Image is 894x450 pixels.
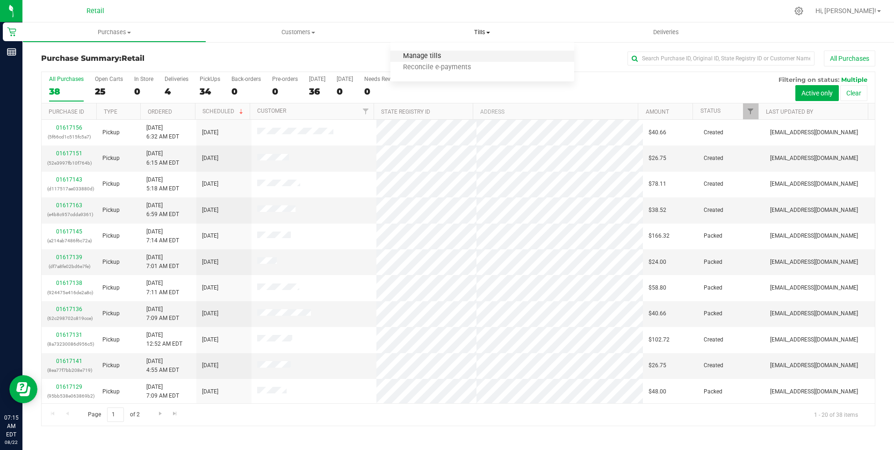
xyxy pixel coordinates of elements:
[80,407,147,422] span: Page of 2
[646,109,669,115] a: Amount
[102,387,120,396] span: Pickup
[56,280,82,286] a: 01617138
[770,128,858,137] span: [EMAIL_ADDRESS][DOMAIN_NAME]
[148,109,172,115] a: Ordered
[807,407,865,421] span: 1 - 20 of 38 items
[102,335,120,344] span: Pickup
[704,206,723,215] span: Created
[56,202,82,209] a: 01617163
[134,86,153,97] div: 0
[146,331,182,348] span: [DATE] 12:52 AM EDT
[770,361,858,370] span: [EMAIL_ADDRESS][DOMAIN_NAME]
[824,51,875,66] button: All Purchases
[102,232,120,240] span: Pickup
[202,180,218,189] span: [DATE]
[47,392,91,400] p: (95bb538e063869b2)
[47,288,91,297] p: (924475e416de2a8c)
[168,407,182,420] a: Go to the last page
[704,232,722,240] span: Packed
[272,76,298,82] div: Pre-orders
[49,76,84,82] div: All Purchases
[56,306,82,312] a: 01617136
[146,253,179,271] span: [DATE] 7:01 AM EDT
[704,283,722,292] span: Packed
[134,76,153,82] div: In Store
[231,86,261,97] div: 0
[95,76,123,82] div: Open Carts
[56,332,82,338] a: 01617131
[47,366,91,375] p: (8ea77f7bb208e719)
[770,232,858,240] span: [EMAIL_ADDRESS][DOMAIN_NAME]
[47,210,91,219] p: (e4b8c957cdda9361)
[202,258,218,267] span: [DATE]
[390,28,574,36] span: Tills
[641,28,692,36] span: Deliveries
[47,184,91,193] p: (d117517ae033880d)
[47,262,91,271] p: (df7a8fe02bd6e7fe)
[122,54,144,63] span: Retail
[153,407,167,420] a: Go to the next page
[56,254,82,261] a: 01617139
[87,7,104,15] span: Retail
[22,22,206,42] a: Purchases
[390,52,454,60] span: Manage tills
[770,283,858,292] span: [EMAIL_ADDRESS][DOMAIN_NAME]
[102,206,120,215] span: Pickup
[840,85,867,101] button: Clear
[4,439,18,446] p: 08/22
[337,76,353,82] div: [DATE]
[649,128,666,137] span: $40.66
[309,86,325,97] div: 36
[104,109,117,115] a: Type
[47,340,91,348] p: (8a73230086d956c5)
[700,108,721,114] a: Status
[704,335,723,344] span: Created
[815,7,876,15] span: Hi, [PERSON_NAME]!
[146,383,179,400] span: [DATE] 7:09 AM EDT
[9,375,37,403] iframe: Resource center
[770,154,858,163] span: [EMAIL_ADDRESS][DOMAIN_NAME]
[146,305,179,323] span: [DATE] 7:09 AM EDT
[779,76,839,83] span: Filtering on status:
[146,149,179,167] span: [DATE] 6:15 AM EDT
[207,28,389,36] span: Customers
[390,64,483,72] span: Reconcile e-payments
[627,51,815,65] input: Search Purchase ID, Original ID, State Registry ID or Customer Name...
[47,159,91,167] p: (52e3997fb10f764b)
[649,232,670,240] span: $166.32
[649,283,666,292] span: $58.80
[649,206,666,215] span: $38.52
[337,86,353,97] div: 0
[202,154,218,163] span: [DATE]
[102,154,120,163] span: Pickup
[146,175,179,193] span: [DATE] 5:18 AM EDT
[202,335,218,344] span: [DATE]
[704,309,722,318] span: Packed
[704,387,722,396] span: Packed
[390,22,574,42] a: Tills Manage tills Reconcile e-payments
[206,22,390,42] a: Customers
[649,154,666,163] span: $26.75
[358,103,374,119] a: Filter
[165,86,188,97] div: 4
[704,258,722,267] span: Packed
[102,128,120,137] span: Pickup
[102,309,120,318] span: Pickup
[649,335,670,344] span: $102.72
[649,180,666,189] span: $78.11
[473,103,638,120] th: Address
[649,309,666,318] span: $40.66
[770,258,858,267] span: [EMAIL_ADDRESS][DOMAIN_NAME]
[770,387,858,396] span: [EMAIL_ADDRESS][DOMAIN_NAME]
[649,361,666,370] span: $26.75
[47,132,91,141] p: (5f66cd1c515fc5a7)
[102,180,120,189] span: Pickup
[95,86,123,97] div: 25
[146,279,179,297] span: [DATE] 7:11 AM EDT
[102,258,120,267] span: Pickup
[165,76,188,82] div: Deliveries
[743,103,758,119] a: Filter
[704,128,723,137] span: Created
[202,232,218,240] span: [DATE]
[146,227,179,245] span: [DATE] 7:14 AM EDT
